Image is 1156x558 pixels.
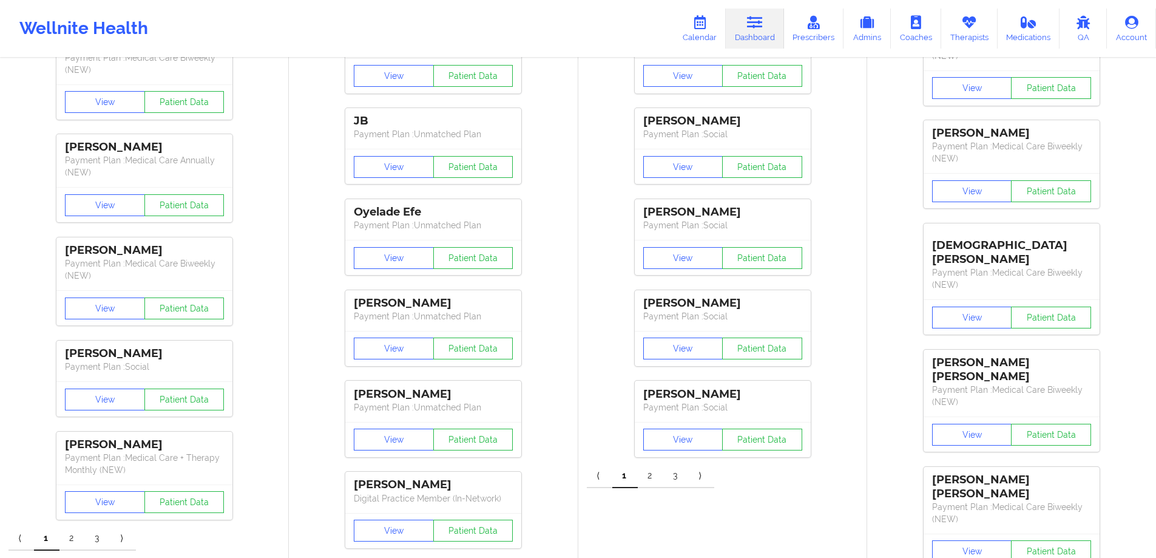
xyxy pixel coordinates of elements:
div: [PERSON_NAME] [65,347,224,361]
div: [PERSON_NAME] [643,387,802,401]
div: Pagination Navigation [587,464,714,488]
a: 2 [59,526,85,551]
button: View [932,77,1012,99]
p: Payment Plan : Unmatched Plan [354,310,513,322]
button: View [354,429,434,451]
button: View [932,424,1012,446]
button: View [65,91,145,113]
p: Payment Plan : Unmatched Plan [354,128,513,140]
a: 2 [638,464,663,488]
a: Coaches [891,9,941,49]
button: Patient Data [433,338,513,359]
button: View [643,429,723,451]
a: 1 [34,526,59,551]
div: [PERSON_NAME] [643,114,802,128]
div: [DEMOGRAPHIC_DATA][PERSON_NAME] [932,230,1091,267]
a: Account [1107,9,1156,49]
button: Patient Data [433,429,513,451]
button: Patient Data [1011,77,1091,99]
p: Payment Plan : Medical Care + Therapy Monthly (NEW) [65,452,224,476]
div: [PERSON_NAME] [354,478,513,492]
a: 1 [612,464,638,488]
p: Payment Plan : Medical Care Biweekly (NEW) [65,257,224,282]
p: Payment Plan : Social [643,310,802,322]
a: Next item [110,526,136,551]
button: View [65,194,145,216]
button: View [354,65,434,87]
a: Prescribers [784,9,844,49]
div: [PERSON_NAME] [643,296,802,310]
div: [PERSON_NAME] [65,438,224,452]
button: View [643,156,723,178]
p: Digital Practice Member (In-Network) [354,492,513,505]
button: Patient Data [144,91,225,113]
a: Calendar [674,9,726,49]
button: Patient Data [144,491,225,513]
div: [PERSON_NAME] [PERSON_NAME] [932,473,1091,501]
button: Patient Data [722,65,802,87]
button: View [643,338,723,359]
button: Patient Data [144,389,225,410]
button: View [932,180,1012,202]
div: [PERSON_NAME] [643,205,802,219]
a: Next item [689,464,714,488]
button: Patient Data [433,247,513,269]
p: Payment Plan : Unmatched Plan [354,401,513,413]
p: Payment Plan : Social [65,361,224,373]
button: View [354,156,434,178]
p: Payment Plan : Medical Care Biweekly (NEW) [65,52,224,76]
button: Patient Data [144,298,225,319]
button: View [932,307,1012,328]
div: JB [354,114,513,128]
button: Patient Data [144,194,225,216]
p: Payment Plan : Medical Care Biweekly (NEW) [932,140,1091,165]
div: [PERSON_NAME] [354,296,513,310]
p: Payment Plan : Medical Care Biweekly (NEW) [932,501,1091,525]
button: Patient Data [722,156,802,178]
a: QA [1060,9,1107,49]
button: View [65,298,145,319]
button: Patient Data [722,338,802,359]
button: Patient Data [433,520,513,542]
button: Patient Data [1011,180,1091,202]
p: Payment Plan : Social [643,401,802,413]
div: Oyelade Efe [354,205,513,219]
button: View [643,65,723,87]
p: Payment Plan : Medical Care Annually (NEW) [65,154,224,179]
button: Patient Data [433,156,513,178]
button: View [643,247,723,269]
div: [PERSON_NAME] [354,387,513,401]
button: View [354,247,434,269]
button: Patient Data [722,247,802,269]
button: View [65,389,145,410]
a: Dashboard [726,9,784,49]
p: Payment Plan : Unmatched Plan [354,219,513,231]
p: Payment Plan : Medical Care Biweekly (NEW) [932,384,1091,408]
button: Patient Data [433,65,513,87]
div: [PERSON_NAME] [PERSON_NAME] [932,356,1091,384]
a: 3 [85,526,110,551]
p: Payment Plan : Social [643,219,802,231]
a: Therapists [941,9,998,49]
button: Patient Data [1011,424,1091,446]
button: View [65,491,145,513]
button: View [354,520,434,542]
button: View [354,338,434,359]
a: Medications [998,9,1060,49]
button: Patient Data [1011,307,1091,328]
div: [PERSON_NAME] [65,140,224,154]
p: Payment Plan : Social [643,128,802,140]
a: 3 [663,464,689,488]
div: Pagination Navigation [8,526,136,551]
a: Previous item [587,464,612,488]
p: Payment Plan : Medical Care Biweekly (NEW) [932,267,1091,291]
a: Admins [843,9,891,49]
button: Patient Data [722,429,802,451]
div: [PERSON_NAME] [932,126,1091,140]
div: [PERSON_NAME] [65,243,224,257]
a: Previous item [8,526,34,551]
